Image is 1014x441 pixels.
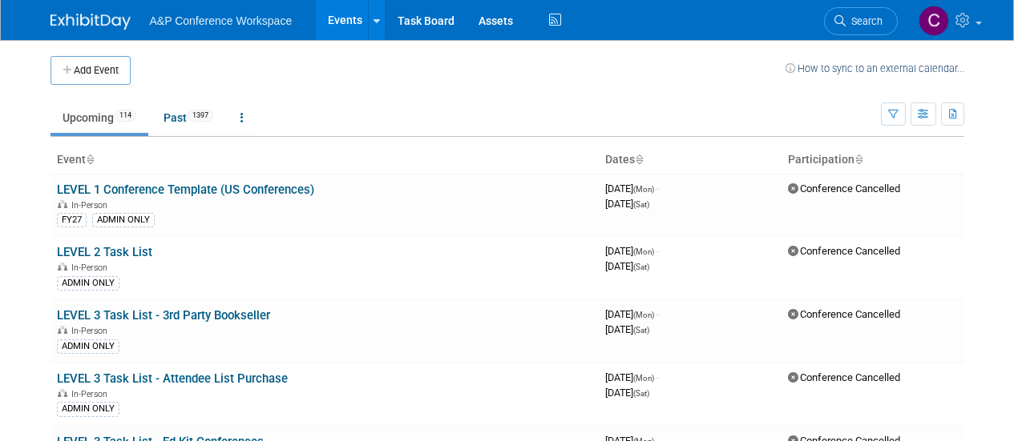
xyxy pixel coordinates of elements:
[86,153,94,166] a: Sort by Event Name
[605,245,659,257] span: [DATE]
[58,389,67,397] img: In-Person Event
[57,213,87,227] div: FY27
[92,213,155,227] div: ADMIN ONLY
[50,56,131,85] button: Add Event
[71,200,112,210] span: In-Person
[605,182,659,194] span: [DATE]
[57,339,119,354] div: ADMIN ONLY
[58,200,67,208] img: In-Person Event
[605,308,659,320] span: [DATE]
[788,371,900,383] span: Conference Cancelled
[151,102,225,133] a: Past1397
[788,308,900,320] span: Conference Cancelled
[71,389,112,399] span: In-Person
[57,276,119,291] div: ADMIN ONLY
[599,146,782,174] th: Dates
[605,198,649,210] span: [DATE]
[633,389,649,398] span: (Sat)
[71,326,112,336] span: In-Person
[656,371,659,383] span: -
[788,245,900,257] span: Conference Cancelled
[635,153,643,166] a: Sort by Start Date
[57,308,270,323] a: LEVEL 3 Task List - 3rd Party Bookseller
[656,182,659,194] span: -
[57,182,314,197] a: LEVEL 1 Conference Template (US Conferences)
[605,371,659,383] span: [DATE]
[188,110,213,122] span: 1397
[50,146,599,174] th: Event
[788,182,900,194] span: Conference Cancelled
[115,110,136,122] span: 114
[57,402,119,416] div: ADMIN ONLY
[57,245,152,259] a: LEVEL 2 Task List
[150,14,293,27] span: A&P Conference Workspace
[605,260,649,272] span: [DATE]
[57,371,288,386] a: LEVEL 3 Task List - Attendee List Purchase
[854,153,863,166] a: Sort by Participation Type
[633,311,654,319] span: (Mon)
[605,323,649,335] span: [DATE]
[50,102,148,133] a: Upcoming114
[919,6,949,36] img: Carrlee Craig
[846,15,883,27] span: Search
[633,200,649,209] span: (Sat)
[633,185,654,194] span: (Mon)
[58,326,67,334] img: In-Person Event
[633,247,654,256] span: (Mon)
[58,263,67,271] img: In-Person Event
[50,14,131,30] img: ExhibitDay
[71,263,112,273] span: In-Person
[633,374,654,383] span: (Mon)
[782,146,964,174] th: Participation
[824,7,898,35] a: Search
[633,263,649,271] span: (Sat)
[656,245,659,257] span: -
[605,387,649,399] span: [DATE]
[786,62,964,74] a: How to sync to an external calendar...
[656,308,659,320] span: -
[633,326,649,335] span: (Sat)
